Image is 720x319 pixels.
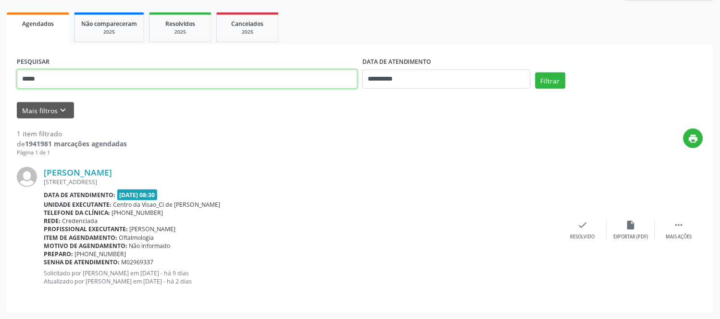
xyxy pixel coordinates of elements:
[130,225,176,233] span: [PERSON_NAME]
[44,270,559,286] p: Solicitado por [PERSON_NAME] em [DATE] - há 9 dias Atualizado por [PERSON_NAME] em [DATE] - há 2 ...
[122,258,154,266] span: M02969337
[535,72,566,89] button: Filtrar
[17,167,37,187] img: img
[17,102,74,119] button: Mais filtroskeyboard_arrow_down
[232,20,264,28] span: Cancelados
[22,20,54,28] span: Agendados
[44,217,61,225] b: Rede:
[578,220,588,230] i: check
[81,28,137,35] div: 2025
[113,201,221,209] span: Centro da Visao_Cl de [PERSON_NAME]
[75,250,126,258] span: [PHONE_NUMBER]
[117,189,158,201] span: [DATE] 08:30
[44,167,112,177] a: [PERSON_NAME]
[683,129,703,148] button: print
[156,28,204,35] div: 2025
[44,209,110,217] b: Telefone da clínica:
[25,139,127,148] strong: 1941981 marcações agendadas
[223,28,272,35] div: 2025
[44,191,115,199] b: Data de atendimento:
[44,258,120,266] b: Senha de atendimento:
[44,225,128,233] b: Profissional executante:
[666,234,692,240] div: Mais ações
[44,242,127,250] b: Motivo de agendamento:
[17,129,127,139] div: 1 item filtrado
[165,20,195,28] span: Resolvidos
[44,250,73,258] b: Preparo:
[571,234,595,240] div: Resolvido
[112,209,163,217] span: [PHONE_NUMBER]
[129,242,171,250] span: Não informado
[44,201,112,209] b: Unidade executante:
[81,20,137,28] span: Não compareceram
[44,234,117,242] b: Item de agendamento:
[17,139,127,149] div: de
[688,133,699,144] i: print
[674,220,684,230] i: 
[362,55,432,70] label: DATA DE ATENDIMENTO
[58,105,69,116] i: keyboard_arrow_down
[614,234,648,240] div: Exportar (PDF)
[62,217,98,225] span: Credenciada
[17,149,127,157] div: Página 1 de 1
[626,220,636,230] i: insert_drive_file
[44,178,559,186] div: [STREET_ADDRESS]
[17,55,50,70] label: PESQUISAR
[119,234,154,242] span: Oftalmologia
